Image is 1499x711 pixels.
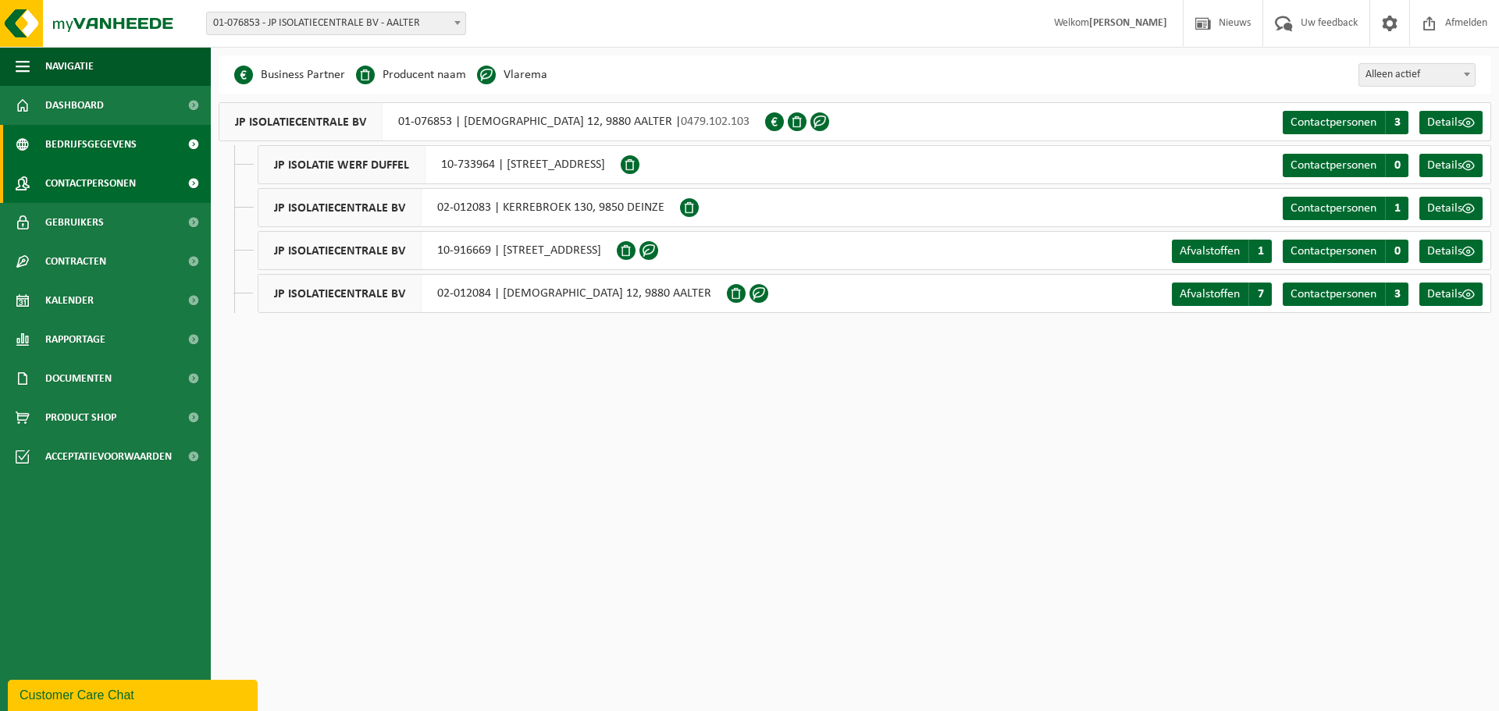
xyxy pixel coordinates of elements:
span: JP ISOLATIECENTRALE BV [258,232,422,269]
a: Contactpersonen 3 [1283,283,1408,306]
span: JP ISOLATIECENTRALE BV [219,103,383,140]
span: 01-076853 - JP ISOLATIECENTRALE BV - AALTER [207,12,465,34]
li: Producent naam [356,63,466,87]
span: JP ISOLATIECENTRALE BV [258,275,422,312]
span: Details [1427,116,1462,129]
span: Afvalstoffen [1180,245,1240,258]
span: 1 [1385,197,1408,220]
span: Product Shop [45,398,116,437]
li: Business Partner [234,63,345,87]
span: Gebruikers [45,203,104,242]
span: 7 [1248,283,1272,306]
span: Rapportage [45,320,105,359]
span: JP ISOLATIECENTRALE BV [258,189,422,226]
li: Vlarema [477,63,547,87]
span: 1 [1248,240,1272,263]
a: Contactpersonen 0 [1283,240,1408,263]
a: Contactpersonen 3 [1283,111,1408,134]
span: Navigatie [45,47,94,86]
a: Details [1419,111,1483,134]
span: Afvalstoffen [1180,288,1240,300]
span: Contactpersonen [1291,245,1376,258]
a: Afvalstoffen 1 [1172,240,1272,263]
span: 3 [1385,111,1408,134]
a: Afvalstoffen 7 [1172,283,1272,306]
span: Contracten [45,242,106,281]
span: Contactpersonen [1291,288,1376,300]
span: Contactpersonen [1291,202,1376,215]
span: Documenten [45,359,112,398]
span: Contactpersonen [45,164,136,203]
div: 10-733964 | [STREET_ADDRESS] [258,145,621,184]
span: Contactpersonen [1291,116,1376,129]
a: Contactpersonen 1 [1283,197,1408,220]
span: Details [1427,202,1462,215]
span: Dashboard [45,86,104,125]
span: Alleen actief [1358,63,1476,87]
a: Details [1419,240,1483,263]
span: 0 [1385,154,1408,177]
div: 10-916669 | [STREET_ADDRESS] [258,231,617,270]
span: Acceptatievoorwaarden [45,437,172,476]
a: Details [1419,154,1483,177]
span: 3 [1385,283,1408,306]
span: 0 [1385,240,1408,263]
span: Kalender [45,281,94,320]
div: 02-012083 | KERREBROEK 130, 9850 DEINZE [258,188,680,227]
div: 02-012084 | [DEMOGRAPHIC_DATA] 12, 9880 AALTER [258,274,727,313]
span: Details [1427,288,1462,300]
span: Alleen actief [1359,64,1475,86]
span: Details [1427,159,1462,172]
strong: [PERSON_NAME] [1089,17,1167,29]
a: Details [1419,283,1483,306]
a: Details [1419,197,1483,220]
div: 01-076853 | [DEMOGRAPHIC_DATA] 12, 9880 AALTER | [219,102,765,141]
span: Details [1427,245,1462,258]
span: Contactpersonen [1291,159,1376,172]
span: 01-076853 - JP ISOLATIECENTRALE BV - AALTER [206,12,466,35]
span: JP ISOLATIE WERF DUFFEL [258,146,425,183]
iframe: chat widget [8,677,261,711]
span: 0479.102.103 [681,116,749,128]
span: Bedrijfsgegevens [45,125,137,164]
a: Contactpersonen 0 [1283,154,1408,177]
